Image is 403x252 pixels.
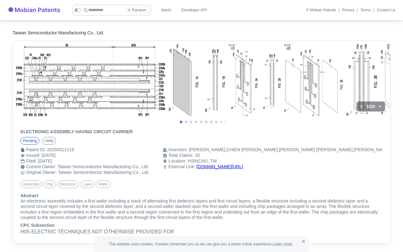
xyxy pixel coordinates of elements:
[196,164,243,169] a: [DOMAIN_NAME][URL]
[125,7,149,13] button: Random
[43,181,56,187] span: chip
[188,158,383,164] div: HSINCHU, TW
[279,147,353,152] a: [PERSON_NAME] [PERSON_NAME]
[58,164,149,169] a: Taiwan Semiconductor Manufacturing Co., Ltd.
[360,8,371,12] a: Terms
[26,147,46,153] div: Patent ID :
[20,198,383,220] p: An electronic assembly includes a first wafer including a stack of alternating first dielectric l...
[21,181,42,187] span: assembly
[366,104,375,109] h6: 1 / 20
[156,4,176,16] a: Alerts
[20,223,383,228] h6: CPC Subsection
[96,180,111,188] div: wafer
[13,25,104,41] a: Taiwan Semiconductor Manufacturing Co., Ltd.
[96,181,111,187] span: wafer
[26,153,40,158] div: Issued :
[57,180,79,188] div: electronic
[189,147,225,152] a: [PERSON_NAME]
[26,158,37,164] div: Filed :
[189,147,383,152] div: , , ,
[195,153,383,158] div: 20
[168,158,186,164] div: Location :
[306,8,336,12] div: © Mobian Patents
[377,8,395,12] a: Contact Us
[20,129,383,135] h6: ELECTRONIC ASSEMBLY HAVING CIRCUIT CARRIER
[168,153,194,158] div: Total Claims :
[47,147,153,152] div: 20250311116
[20,193,383,198] h6: Abstract
[38,158,153,164] div: [DATE]
[26,170,57,175] div: Original Owner :
[80,180,94,188] div: layer
[26,164,56,170] div: Current Owner :
[109,241,294,247] span: This website uses cookies. Cookies remember you so we can give you a better online experience.
[338,7,339,13] div: |
[357,7,358,13] div: |
[373,7,374,13] div: |
[227,147,278,152] a: CHIEN [PERSON_NAME]
[20,180,42,188] div: assembly
[58,170,149,175] a: Taiwan Semiconductor Manufacturing Co., Ltd.
[168,43,225,117] img: US20250311116A1-20251002-D00001.png
[228,43,281,117] img: US20250311116A1-20251002-D00002.png
[15,43,166,117] img: US20250311116A1-20251002-D00000.png
[179,4,210,16] a: Developer API
[42,153,153,158] div: [DATE]
[273,242,293,246] a: Learn more.
[168,164,195,170] div: External Link :
[20,228,383,236] p: H05 - ELECTRIC TECHNIQUES NOT OTHERWISE PROVIDED FOR
[168,147,188,153] div: Inventors :
[43,180,56,188] div: chip
[354,147,390,152] a: [PERSON_NAME]
[58,181,79,187] span: electronic
[284,43,343,117] img: US20250311116A1-20251002-D00003.png
[80,181,94,187] span: layer
[346,43,378,117] img: US20250311116A1-20251002-D00004.png
[342,8,354,12] a: Privacy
